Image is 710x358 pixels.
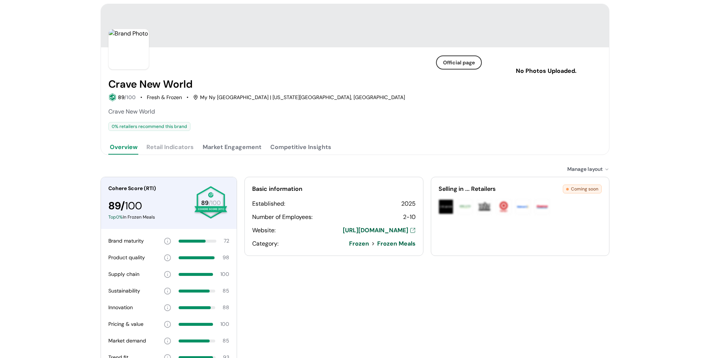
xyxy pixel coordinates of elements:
div: 100 percent [179,273,213,276]
span: 89 [201,199,209,207]
span: Crave New World [108,108,155,115]
div: 85 [223,287,229,295]
div: Number of Employees: [252,213,312,222]
div: Selling in ... Retailers [439,185,563,193]
div: 72 [224,237,229,245]
div: 98 [223,254,229,261]
div: Pricing & value [108,320,143,328]
div: Basic information [252,185,416,193]
div: 2025 [401,199,416,208]
div: My Ny [GEOGRAPHIC_DATA] | [US_STATE][GEOGRAPHIC_DATA], [GEOGRAPHIC_DATA] [193,94,405,101]
div: Fresh & Frozen [147,94,182,101]
div: Innovation [108,304,133,311]
p: No Photos Uploaded. [503,67,590,75]
div: 100 [220,270,229,278]
div: 89 / [108,198,188,214]
div: In Frozen Meals [108,214,188,220]
button: Overview [108,140,139,155]
div: 2-10 [403,213,416,222]
span: Top 0 % [108,214,123,220]
div: Established: [252,199,285,208]
span: 100 [125,199,142,213]
div: 0 % retailers recommend this brand [108,122,190,131]
h2: Crave New World [108,78,193,90]
div: 100 [220,320,229,328]
img: Brand Photo [108,29,149,70]
button: Official page [436,55,482,70]
div: 88 percent [179,306,215,309]
div: Sustainability [108,287,140,295]
div: 88 [223,304,229,311]
div: Website: [252,226,275,235]
span: Frozen Meals [377,239,416,248]
div: Category: [252,239,278,248]
span: /100 [209,199,221,207]
div: Market demand [108,337,146,345]
a: [URL][DOMAIN_NAME] [343,226,416,235]
div: 85 percent [179,340,215,342]
div: 100 percent [179,323,213,326]
button: Competitive Insights [269,140,333,155]
div: 72 percent [179,240,216,243]
span: Frozen [349,239,369,248]
div: 85 [223,337,229,345]
div: Supply chain [108,270,139,278]
div: Cohere Score (RTI) [108,185,188,192]
span: /100 [124,94,136,101]
div: Brand maturity [108,237,144,245]
button: Market Engagement [201,140,263,155]
span: 89 [118,94,124,101]
div: Manage layout [567,165,609,173]
div: 98 percent [179,256,215,259]
button: Retail Indicators [145,140,195,155]
div: Coming soon [563,185,602,193]
div: Product quality [108,254,145,261]
div: 85 percent [179,290,215,293]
